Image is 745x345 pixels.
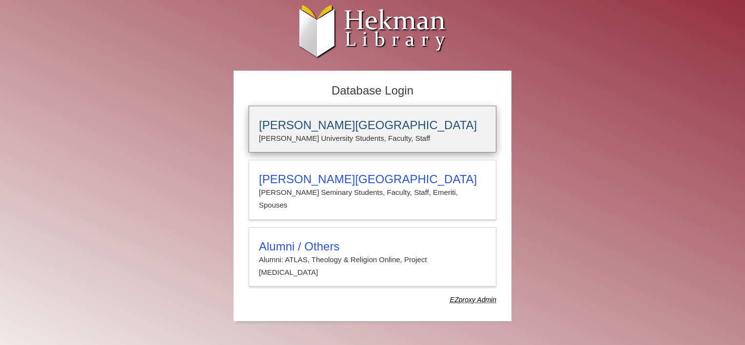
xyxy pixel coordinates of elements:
[259,253,486,279] p: Alumni: ATLAS, Theology & Religion Online, Project [MEDICAL_DATA]
[450,296,496,304] dfn: Use Alumni login
[249,160,496,220] a: [PERSON_NAME][GEOGRAPHIC_DATA][PERSON_NAME] Seminary Students, Faculty, Staff, Emeriti, Spouses
[259,240,486,279] summary: Alumni / OthersAlumni: ATLAS, Theology & Religion Online, Project [MEDICAL_DATA]
[259,172,486,186] h3: [PERSON_NAME][GEOGRAPHIC_DATA]
[249,106,496,153] a: [PERSON_NAME][GEOGRAPHIC_DATA][PERSON_NAME] University Students, Faculty, Staff
[259,132,486,145] p: [PERSON_NAME] University Students, Faculty, Staff
[259,240,486,253] h3: Alumni / Others
[259,118,486,132] h3: [PERSON_NAME][GEOGRAPHIC_DATA]
[259,186,486,212] p: [PERSON_NAME] Seminary Students, Faculty, Staff, Emeriti, Spouses
[244,81,501,101] h2: Database Login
